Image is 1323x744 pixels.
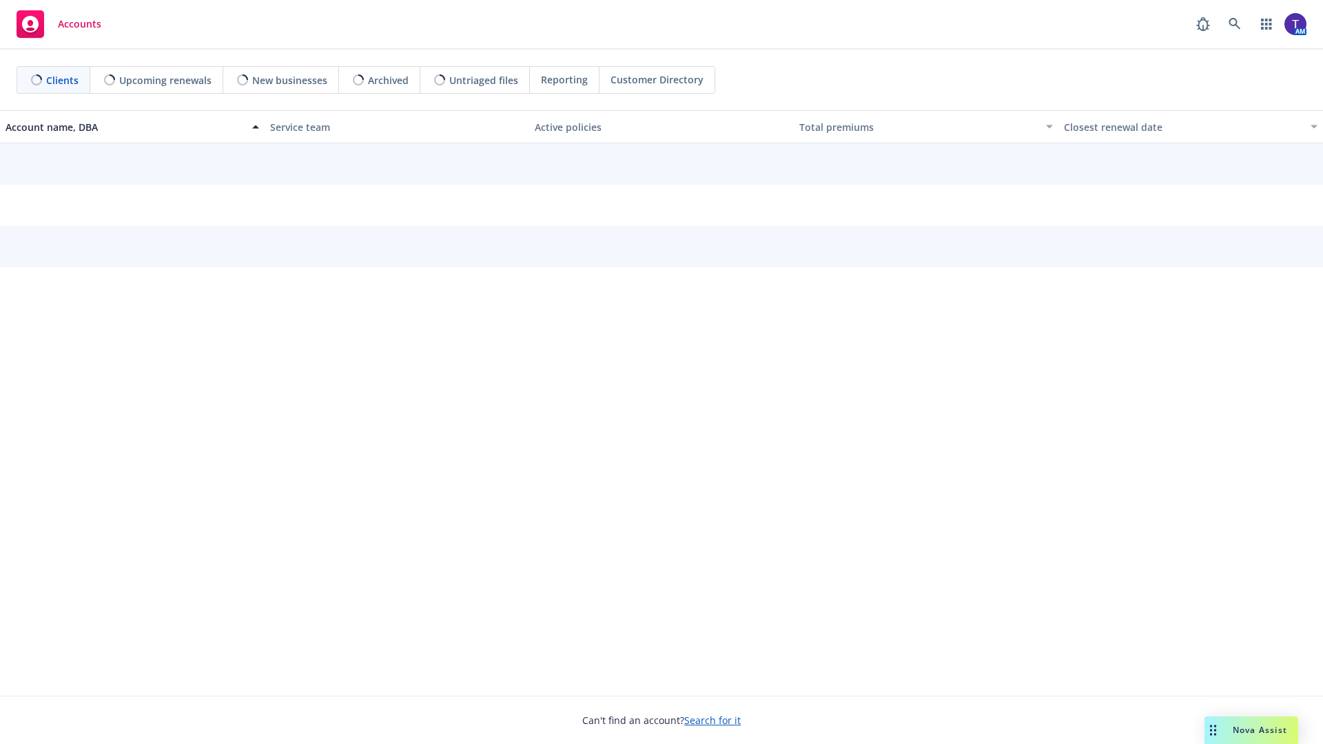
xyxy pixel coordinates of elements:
[1204,716,1298,744] button: Nova Assist
[1221,10,1249,38] a: Search
[582,713,741,727] span: Can't find an account?
[535,120,788,134] div: Active policies
[1204,716,1222,744] div: Drag to move
[265,110,529,143] button: Service team
[794,110,1058,143] button: Total premiums
[6,120,244,134] div: Account name, DBA
[46,73,79,87] span: Clients
[368,73,409,87] span: Archived
[1058,110,1323,143] button: Closest renewal date
[611,72,704,87] span: Customer Directory
[449,73,518,87] span: Untriaged files
[684,714,741,727] a: Search for it
[799,120,1038,134] div: Total premiums
[1253,10,1280,38] a: Switch app
[58,19,101,30] span: Accounts
[541,72,588,87] span: Reporting
[252,73,327,87] span: New businesses
[1189,10,1217,38] a: Report a Bug
[270,120,524,134] div: Service team
[1064,120,1302,134] div: Closest renewal date
[1284,13,1306,35] img: photo
[529,110,794,143] button: Active policies
[1233,724,1287,736] span: Nova Assist
[119,73,212,87] span: Upcoming renewals
[11,5,107,43] a: Accounts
